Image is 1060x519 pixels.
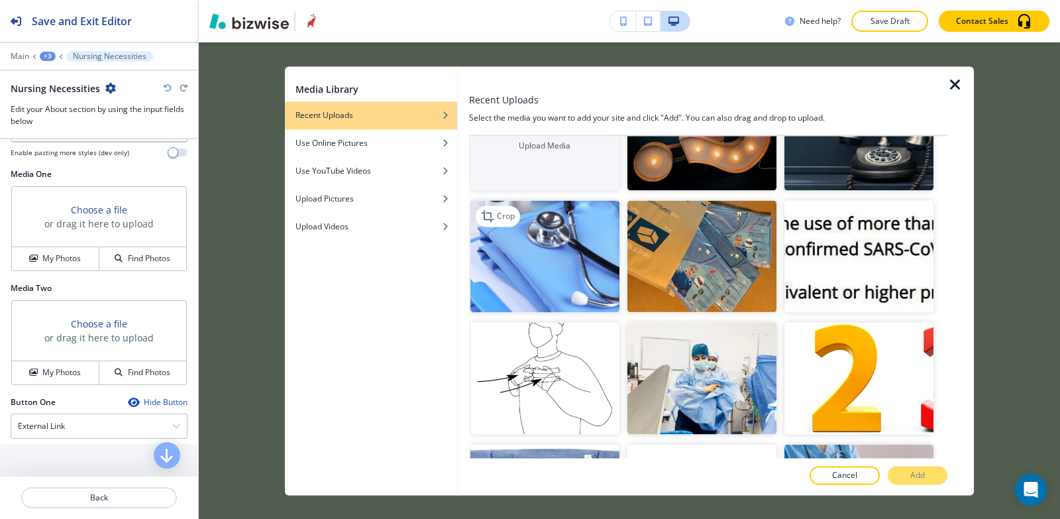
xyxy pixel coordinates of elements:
[285,213,457,241] button: Upload Videos
[128,367,170,378] h4: Find Photos
[469,112,947,124] h4: Select the media you want to add your site and click "Add". You can also drag and drop to upload.
[73,52,146,61] p: Nursing Necessities
[851,11,928,32] button: Save Draft
[12,247,99,270] button: My Photos
[21,487,177,508] button: Back
[11,168,187,180] h2: Media One
[23,492,176,504] p: Back
[476,206,520,227] div: Crop
[128,397,187,408] button: Hide Button
[12,361,99,384] button: My Photos
[295,193,354,205] h4: Upload Pictures
[71,317,127,331] button: Choose a file
[71,203,127,217] button: Choose a file
[11,52,29,61] button: Main
[99,247,186,270] button: Find Photos
[497,211,515,223] p: Crop
[209,13,289,29] img: Bizwise Logo
[285,185,457,213] button: Upload Pictures
[832,469,857,481] p: Cancel
[42,367,81,378] h4: My Photos
[11,103,187,127] h3: Edit your About section by using the input fields below
[285,101,457,129] button: Recent Uploads
[11,148,129,158] h4: Enable pasting more styles (dev only)
[44,331,154,345] h3: or drag it here to upload
[295,137,368,149] h4: Use Online Pictures
[42,253,81,264] h4: My Photos
[939,11,1049,32] button: Contact Sales
[810,466,880,485] button: Cancel
[1015,474,1047,506] div: Open Intercom Messenger
[285,157,457,185] button: Use YouTube Videos
[18,420,65,432] h4: External Link
[295,165,371,177] h4: Use YouTube Videos
[11,300,187,386] div: Choose a fileor drag it here to uploadMy PhotosFind Photos
[469,93,539,107] h3: Recent Uploads
[295,82,358,96] h2: Media Library
[295,109,353,121] h4: Recent Uploads
[99,361,186,384] button: Find Photos
[11,282,187,294] h2: Media Two
[470,140,619,152] h4: Upload Media
[301,11,322,32] img: Your Logo
[44,217,154,231] h3: or drag it here to upload
[869,15,911,27] p: Save Draft
[66,51,153,62] button: Nursing Necessities
[128,253,170,264] h4: Find Photos
[956,15,1008,27] p: Contact Sales
[800,15,841,27] h3: Need help?
[11,186,187,272] div: Choose a fileor drag it here to uploadMy PhotosFind Photos
[32,13,132,29] h2: Save and Exit Editor
[11,396,56,408] h2: Button One
[295,221,348,233] h4: Upload Videos
[11,82,100,95] h2: Nursing Necessities
[285,129,457,157] button: Use Online Pictures
[40,52,56,61] button: +3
